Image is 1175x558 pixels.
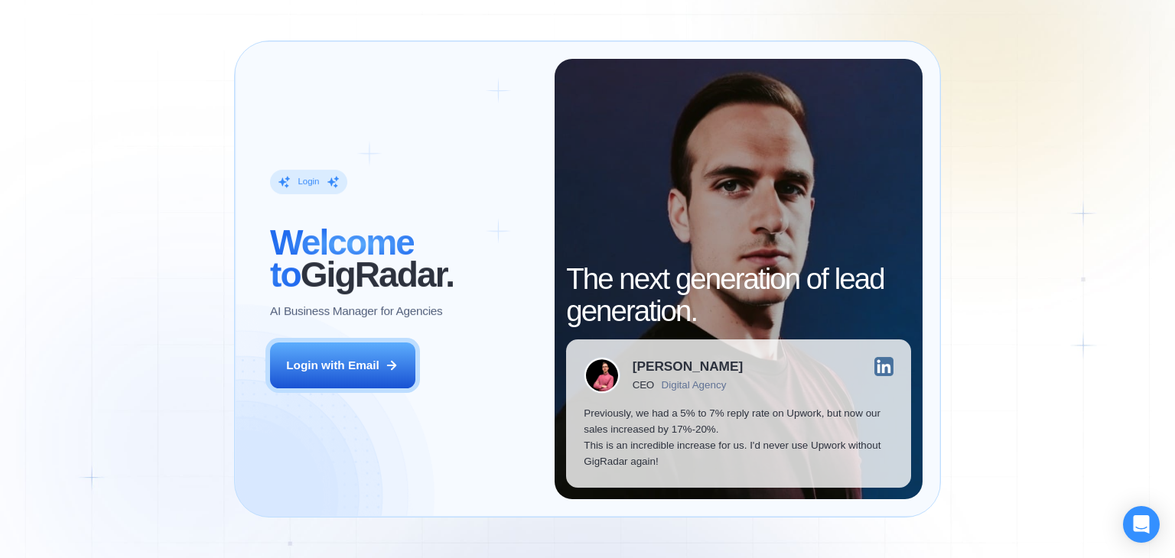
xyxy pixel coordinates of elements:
p: AI Business Manager for Agencies [270,303,442,319]
div: Open Intercom Messenger [1123,506,1160,543]
h2: The next generation of lead generation. [566,263,911,327]
p: Previously, we had a 5% to 7% reply rate on Upwork, but now our sales increased by 17%-20%. This ... [584,405,893,470]
div: CEO [633,379,654,391]
div: Login with Email [286,357,379,373]
div: Login [298,177,319,188]
button: Login with Email [270,342,415,388]
div: Digital Agency [662,379,727,391]
span: Welcome to [270,222,414,294]
div: [PERSON_NAME] [633,360,743,373]
h2: ‍ GigRadar. [270,226,537,290]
